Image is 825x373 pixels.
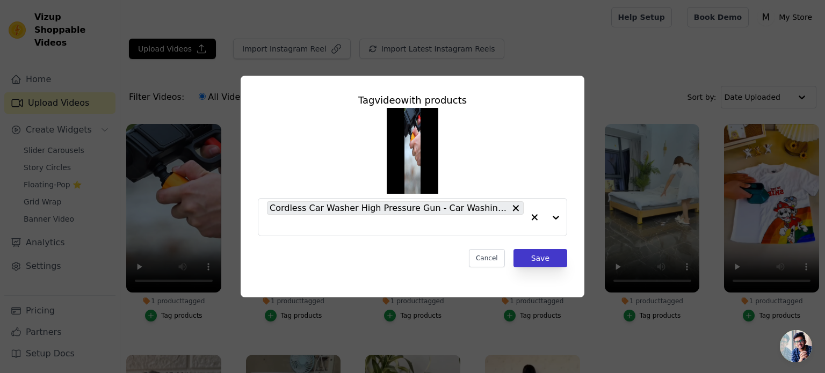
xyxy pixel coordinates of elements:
[387,108,438,194] img: vizup-images-5f2e.png
[270,201,508,215] span: Cordless Car Washer High Pressure Gun - Car Washing 48V Rechargeable Electric Pressure Washer Gun...
[513,249,567,267] button: Save
[469,249,505,267] button: Cancel
[258,93,567,108] div: Tag video with products
[780,330,812,362] a: Open chat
